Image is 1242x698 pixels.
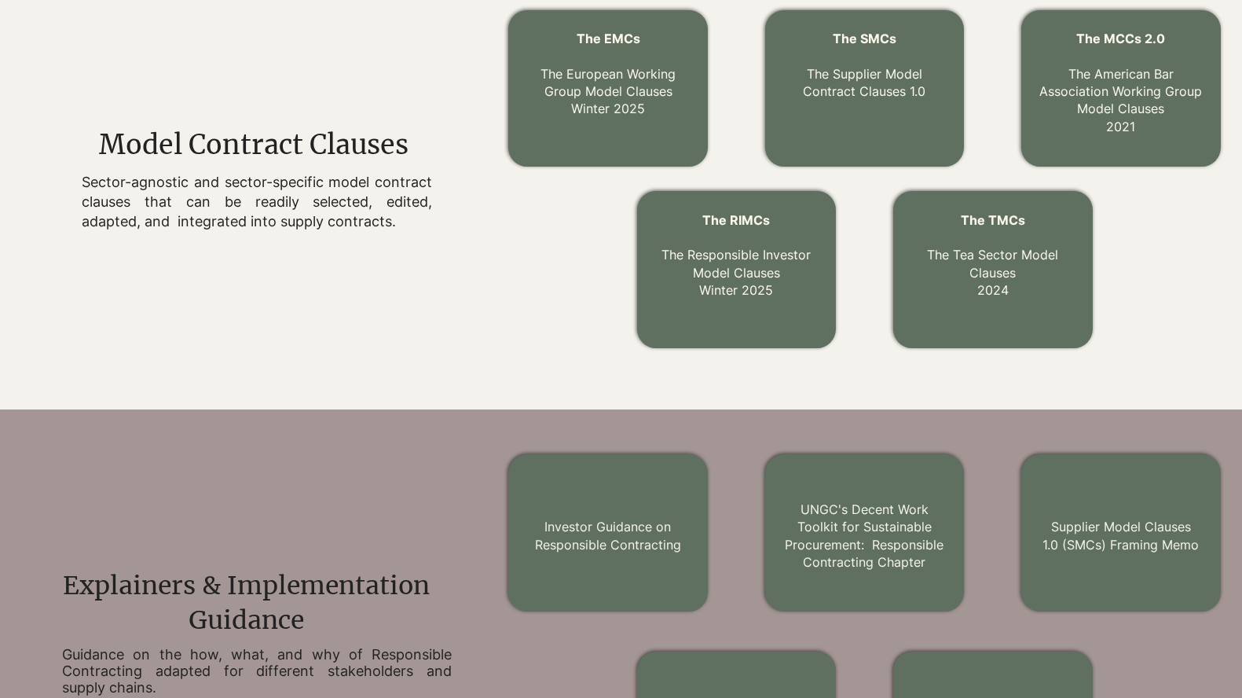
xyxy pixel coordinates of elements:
[63,570,430,637] span: Explainers & Implementation Guidance
[785,501,943,570] a: UNGC's Decent Work Toolkit for Sustainable Procurement: Responsible Contracting Chapter
[540,31,676,117] a: The EMCs The European Working Group Model ClausesWinter 2025
[577,31,640,46] span: The EMCs
[535,519,681,552] a: Investor Guidance on Responsible Contracting
[661,212,811,299] a: The RIMCs The Responsible Investor Model ClausesWinter 2025
[833,31,896,46] a: The SMCs
[1042,519,1199,552] a: Supplier Model Clauses 1.0 (SMCs) Framing Memo
[702,212,770,228] span: The RIMCs
[99,128,409,161] span: Model Contract Clauses
[1076,31,1165,46] span: The MCCs 2.0
[82,172,432,232] p: Sector-agnostic and sector-specific model contract clauses that can be readily selected, edited, ...
[961,212,1025,228] span: The TMCs
[1039,31,1202,134] a: The MCCs 2.0 The American Bar Association Working Group Model Clauses2021
[927,212,1058,299] a: The TMCs The Tea Sector Model Clauses2024
[803,66,925,99] a: The Supplier Model Contract Clauses 1.0
[62,646,452,696] h2: Guidance on the how, what, and why of Responsible Contracting adapted for different stakeholders ...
